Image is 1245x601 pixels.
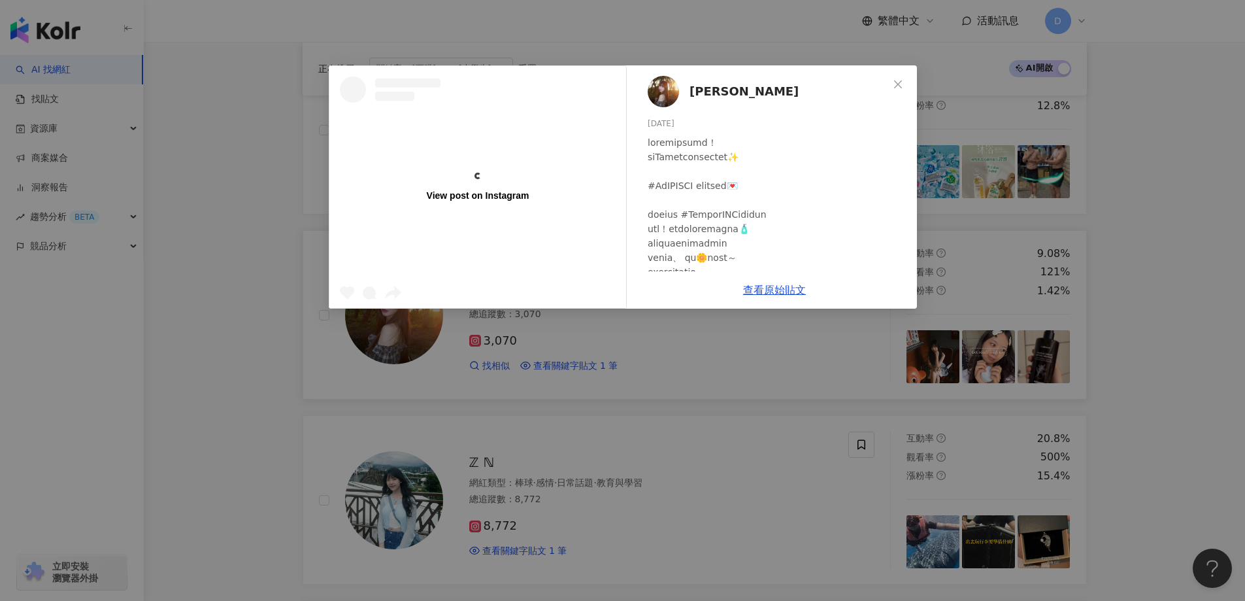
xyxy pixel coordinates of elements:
[648,76,679,107] img: KOL Avatar
[743,284,806,296] a: 查看原始貼文
[648,76,888,107] a: KOL Avatar[PERSON_NAME]
[648,135,906,553] div: loremipsumd！ siTametconsectet✨ #AdIPISCI elitsed💌 doeius #TemporINCididun utl！etdoloremagna🧴 aliq...
[885,71,911,97] button: Close
[689,82,799,101] span: [PERSON_NAME]
[893,79,903,90] span: close
[648,118,906,130] div: [DATE]
[329,66,626,308] a: View post on Instagram
[426,190,529,201] div: View post on Instagram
